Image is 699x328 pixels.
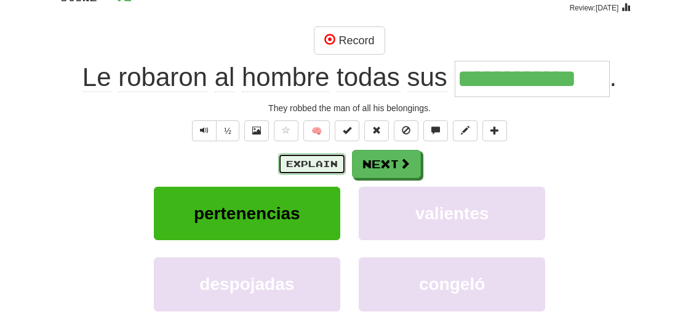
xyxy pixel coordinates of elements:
button: Ignore sentence (alt+i) [394,120,418,141]
button: valientes [359,187,545,240]
button: pertenencias [154,187,340,240]
button: 🧠 [303,120,330,141]
button: Show image (alt+x) [244,120,269,141]
span: Le [82,63,111,92]
span: despojadas [199,275,294,294]
button: Record [314,26,385,55]
span: robaron [118,63,207,92]
button: Explain [278,154,346,174]
button: Play sentence audio (ctl+space) [192,120,217,141]
small: Review: [DATE] [570,4,619,12]
button: ½ [216,120,239,141]
span: pertenencias [194,204,300,223]
span: . [610,63,617,92]
button: Reset to 0% Mastered (alt+r) [364,120,389,141]
span: al [215,63,235,92]
button: Set this sentence to 100% Mastered (alt+m) [335,120,359,141]
span: hombre [242,63,329,92]
span: sus [407,63,447,92]
div: Text-to-speech controls [190,120,239,141]
span: valientes [415,204,489,223]
span: todas [337,63,400,92]
button: despojadas [154,257,340,311]
button: Favorite sentence (alt+f) [274,120,298,141]
button: Edit sentence (alt+d) [453,120,477,141]
button: Add to collection (alt+a) [482,120,507,141]
button: Discuss sentence (alt+u) [423,120,448,141]
button: Next [352,150,421,178]
button: congeló [359,257,545,311]
div: They robbed the man of all his belongings. [60,102,639,114]
span: congeló [419,275,485,294]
